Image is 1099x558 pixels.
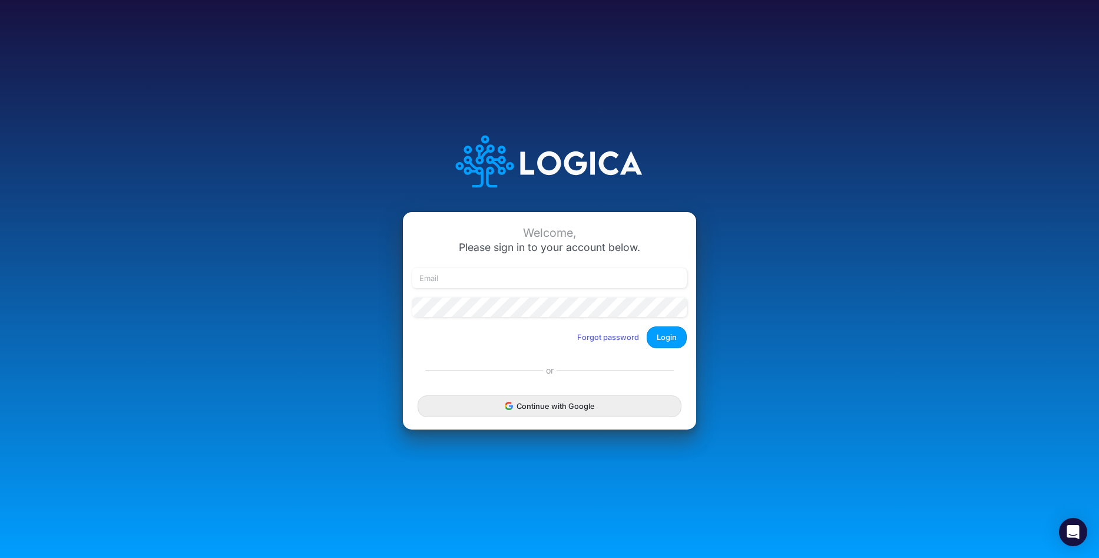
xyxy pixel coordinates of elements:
span: Please sign in to your account below. [459,241,640,253]
div: Open Intercom Messenger [1059,518,1087,546]
input: Email [412,268,687,288]
button: Login [647,326,687,348]
div: Welcome, [412,226,687,240]
button: Continue with Google [418,395,681,417]
button: Forgot password [570,328,647,347]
